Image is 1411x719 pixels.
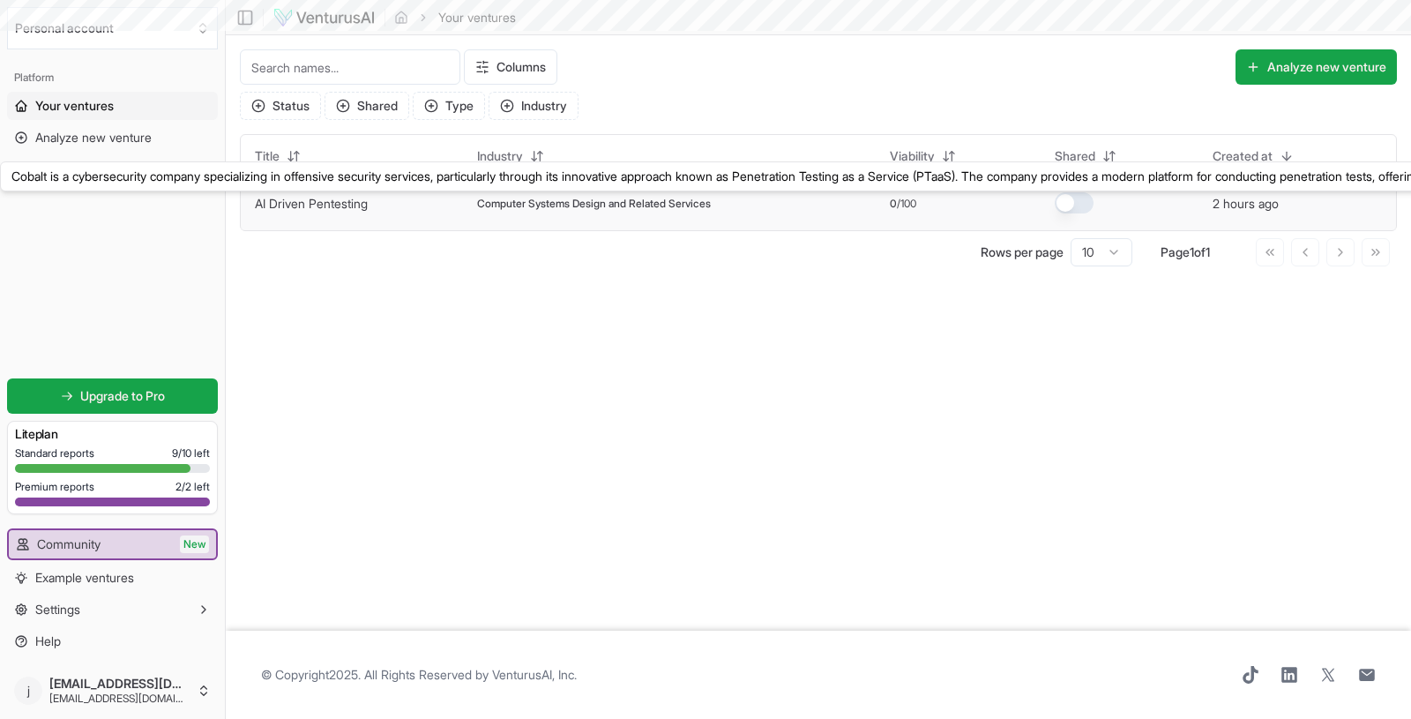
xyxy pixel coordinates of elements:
span: Settings [35,601,80,618]
span: Analyze new venture [35,129,152,146]
span: 1 [1190,244,1194,259]
span: [EMAIL_ADDRESS][DOMAIN_NAME] [49,692,190,706]
span: 2 / 2 left [175,480,210,494]
span: Example ventures [35,569,134,587]
button: AI Driven Pentesting [255,195,368,213]
button: Shared [1044,142,1127,170]
span: 0 [890,197,897,211]
span: Premium reports [15,480,94,494]
a: Your ventures [7,92,218,120]
a: Help [7,627,218,655]
a: VenturusAI, Inc [492,667,574,682]
span: Community [37,536,101,553]
button: j[EMAIL_ADDRESS][DOMAIN_NAME][EMAIL_ADDRESS][DOMAIN_NAME] [7,670,218,712]
p: Rows per page [981,243,1064,261]
span: Computer Systems Design and Related Services [477,197,711,211]
span: Created at [1213,147,1273,165]
button: Settings [7,595,218,624]
span: 1 [1206,244,1210,259]
a: CommunityNew [9,530,216,558]
button: Type [413,92,485,120]
div: Platform [7,64,218,92]
span: Page [1161,244,1190,259]
button: Title [244,142,311,170]
span: /100 [897,197,916,211]
span: Help [35,633,61,650]
span: Viability [890,147,935,165]
button: Industry [489,92,579,120]
button: Industry [467,142,555,170]
a: AI Driven Pentesting [255,196,368,211]
span: © Copyright 2025 . All Rights Reserved by . [261,666,577,684]
span: Standard reports [15,446,94,461]
button: Shared [325,92,409,120]
button: 2 hours ago [1213,195,1279,213]
a: Analyze new venture [7,124,218,152]
span: Your ventures [35,97,114,115]
button: Analyze new venture [1236,49,1397,85]
span: 9 / 10 left [172,446,210,461]
span: Title [255,147,280,165]
span: New [180,536,209,553]
a: Example ventures [7,564,218,592]
span: Shared [1055,147,1095,165]
span: [EMAIL_ADDRESS][DOMAIN_NAME] [49,676,190,692]
button: Viability [879,142,967,170]
span: of [1194,244,1206,259]
button: Columns [464,49,557,85]
span: j [14,677,42,705]
a: Upgrade to Pro [7,378,218,414]
button: Status [240,92,321,120]
span: Upgrade to Pro [80,387,165,405]
span: Industry [477,147,523,165]
h3: Lite plan [15,425,210,443]
button: Created at [1202,142,1304,170]
input: Search names... [240,49,460,85]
